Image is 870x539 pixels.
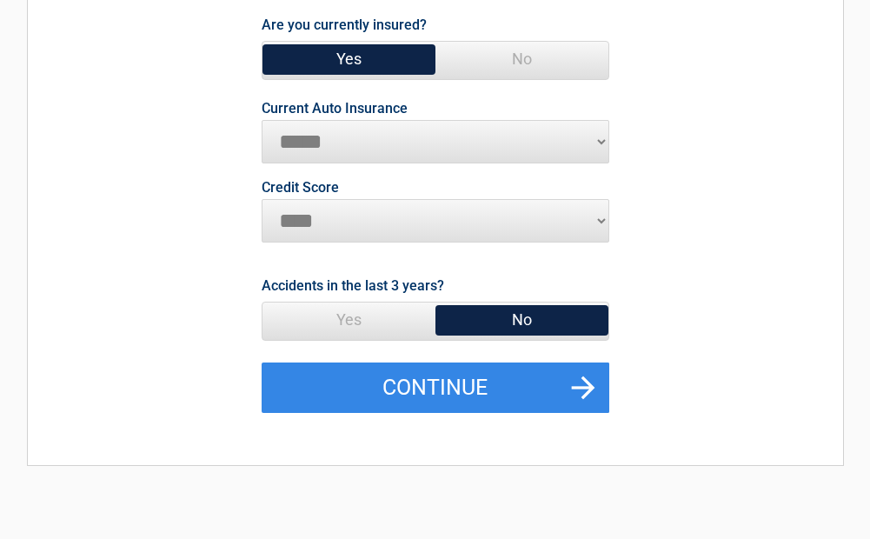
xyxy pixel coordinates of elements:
[262,303,435,337] span: Yes
[262,274,444,297] label: Accidents in the last 3 years?
[262,363,609,413] button: Continue
[435,303,608,337] span: No
[262,13,427,37] label: Are you currently insured?
[435,42,608,77] span: No
[262,102,408,116] label: Current Auto Insurance
[262,42,435,77] span: Yes
[262,181,339,195] label: Credit Score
